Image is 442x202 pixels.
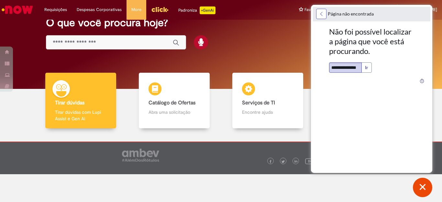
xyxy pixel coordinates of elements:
[127,73,221,129] a: Catálogo de Ofertas Abra uma solicitação
[305,157,314,165] img: logo_footer_youtube.png
[77,6,122,13] span: Despesas Corporativas
[282,160,285,163] img: logo_footer_twitter.png
[294,160,298,164] img: logo_footer_linkedin.png
[221,73,315,129] a: Serviços de TI Encontre ajuda
[304,6,322,13] span: Favoritos
[46,17,396,28] h2: O que você procura hoje?
[413,178,432,197] button: Fechar conversa de suporte
[55,109,106,122] p: Tirar dúvidas com Lupi Assist e Gen Ai
[55,100,84,106] b: Tirar dúvidas
[122,149,159,162] img: logo_footer_ambev_rotulo_gray.png
[34,73,127,129] a: Tirar dúvidas Tirar dúvidas com Lupi Assist e Gen Ai
[311,5,432,173] iframe: Suporte do Bate-Papo
[151,5,169,14] img: click_logo_yellow_360x200.png
[242,100,275,106] b: Serviços de TI
[149,100,195,106] b: Catálogo de Ofertas
[178,6,215,14] div: Padroniza
[131,6,141,13] span: More
[200,6,215,14] p: +GenAi
[44,6,67,13] span: Requisições
[242,109,293,115] p: Encontre ajuda
[269,160,272,163] img: logo_footer_facebook.png
[149,109,200,115] p: Abra uma solicitação
[1,3,34,16] img: ServiceNow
